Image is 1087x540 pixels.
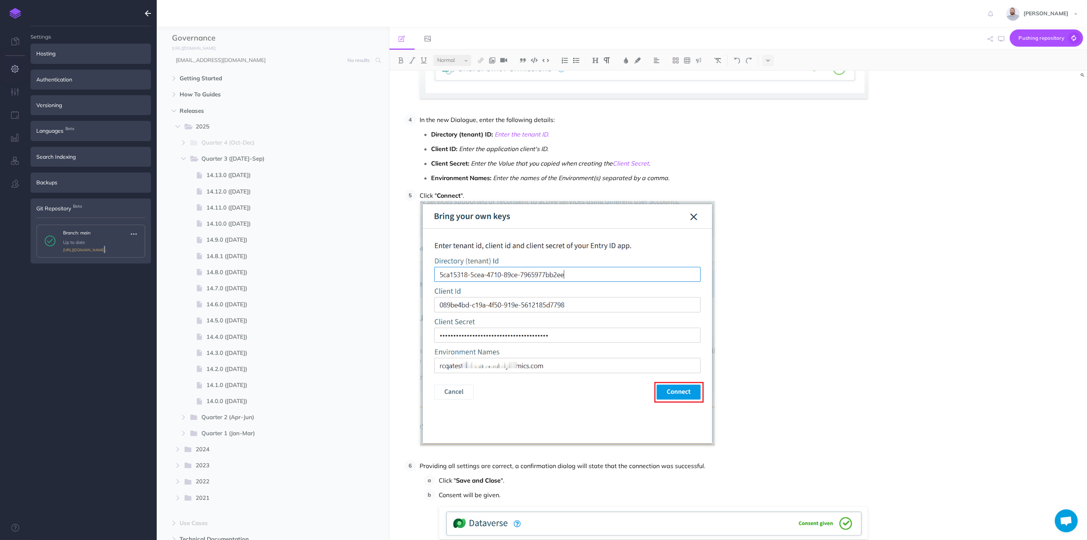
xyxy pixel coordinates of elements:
[196,493,332,503] span: 2021
[201,413,332,423] span: Quarter 2 (Apr-Jun)
[31,198,151,218] div: Git RepositoryBeta
[1019,32,1064,44] span: Pushing repository
[196,477,332,487] span: 2022
[1055,509,1078,532] a: Open chat
[206,187,343,196] span: 14.12.0 ([DATE])
[206,348,343,358] span: 14.3.0 ([DATE])
[489,57,496,63] img: Add image button
[420,114,868,125] p: In the new Dialogue, enter the following details:
[1006,7,1020,21] img: dqmYJ6zMSCra9RPGpxPUfVOofRKbTqLnhKYT2M4s.jpg
[439,507,868,539] img: vfaAj8vGHTaoGblmjF0v.png
[471,159,651,167] em: Enter the Value that you copied when creating the .
[477,57,484,63] img: Link button
[420,460,868,472] p: Providing all settings are correct, a confirmation dialog will state that the connection was succ...
[180,90,334,99] span: How To Guides
[493,174,670,182] em: Enter the names of the Environment(s) separated by a comma.
[623,57,629,63] img: Text color button
[206,268,343,277] span: 14.8.0 ([DATE])
[206,397,343,406] span: 14.0.0 ([DATE])
[604,57,610,63] img: Paragraph button
[206,316,343,325] span: 14.5.0 ([DATE])
[172,46,216,51] small: [URL][DOMAIN_NAME]
[456,477,501,484] strong: Save and Close
[206,219,343,228] span: 14.10.0 ([DATE])
[31,70,151,89] div: Authentication
[1010,29,1083,47] button: Pushing repository
[420,190,868,457] p: Click " ".
[31,44,151,63] div: Hosting
[634,57,641,63] img: Text background color button
[201,429,332,439] span: Quarter 1 (Jan-Mar)
[172,54,372,67] input: Search
[432,159,470,167] strong: Client Secret:
[432,130,493,138] strong: Directory (tenant) ID:
[31,147,151,167] div: Search Indexing
[592,57,599,63] img: Headings dropdown button
[36,204,71,213] span: Git Repository
[1020,10,1072,17] span: [PERSON_NAME]
[714,57,721,63] img: Clear styles button
[745,57,752,63] img: Redo
[196,122,332,132] span: 2025
[36,127,63,135] span: Languages
[495,130,550,138] a: Enter the tenant ID.
[206,235,343,244] span: 14.9.0 ([DATE])
[63,125,76,133] span: Beta
[172,33,262,44] input: Documentation Name
[500,57,507,63] img: Add video button
[31,26,151,39] h4: Settings
[180,74,334,83] span: Getting Started
[31,95,151,115] div: Versioning
[206,203,343,212] span: 14.11.0 ([DATE])
[206,381,343,390] span: 14.1.0 ([DATE])
[196,445,332,455] span: 2024
[206,364,343,374] span: 14.2.0 ([DATE])
[206,332,343,342] span: 14.4.0 ([DATE])
[519,57,526,63] img: Blockquote button
[420,57,427,63] img: Underline button
[31,121,151,141] div: LanguagesBeta
[196,461,332,471] span: 2023
[206,171,343,180] span: 14.13.0 ([DATE])
[613,159,649,167] a: Client Secret
[201,138,332,148] span: Quarter 4 (Oct-Dec)
[439,489,868,501] p: Consent will be given.
[63,247,107,252] a: [URL][DOMAIN_NAME]..
[10,8,21,19] img: logo-mark.svg
[201,154,332,164] span: Quarter 3 ([DATE]-Sep)
[409,57,416,63] img: Italic button
[432,145,458,153] strong: Client ID:
[180,106,334,115] span: Releases
[684,57,691,63] img: Create table button
[31,172,151,192] div: Backups
[432,174,492,182] strong: Environment Names:
[734,57,741,63] img: Undo
[695,57,702,63] img: Callout dropdown menu button
[397,57,404,63] img: Bold button
[459,145,549,153] em: Enter the application client's ID.
[573,57,580,63] img: Unordered list button
[71,202,84,210] span: Beta
[437,192,461,199] strong: Connect
[561,57,568,63] img: Ordered list button
[206,252,343,261] span: 14.8.1 ([DATE])
[63,229,91,239] p: Branch: main
[653,57,660,63] img: Alignment dropdown menu button
[180,519,334,528] span: Use Cases
[206,284,343,293] span: 14.7.0 ([DATE])
[531,57,538,63] img: Code block button
[542,57,549,63] img: Inline code button
[420,201,715,446] img: onLvm1zz55HEoVugCBPt.png
[157,44,223,52] a: [URL][DOMAIN_NAME]
[63,239,85,245] span: Up to date
[439,475,868,486] p: Click " ".
[206,300,343,309] span: 14.6.0 ([DATE])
